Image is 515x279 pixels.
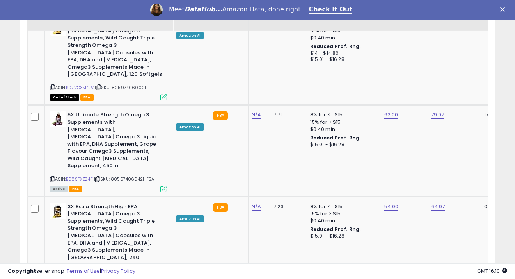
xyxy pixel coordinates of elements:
div: 7.71 [273,111,301,118]
a: Privacy Policy [101,267,135,275]
div: Meet Amazon Data, done right. [169,5,303,13]
b: Reduced Prof. Rng. [310,134,361,141]
b: Reduced Prof. Rng. [310,43,361,50]
div: 8% for <= $15 [310,111,375,118]
div: 7.23 [273,203,301,210]
div: 15% for > $15 [310,210,375,217]
div: Close [500,7,508,12]
a: B07VGXM4JV [66,84,94,91]
span: | SKU: 805974060421-FBA [94,176,154,182]
span: 2025-09-17 16:10 GMT [477,267,507,275]
div: $15.01 - $16.28 [310,141,375,148]
div: $15.01 - $16.28 [310,56,375,63]
div: $0.40 min [310,217,375,224]
span: | SKU: 805974060001 [95,84,146,91]
div: 170 [484,111,508,118]
b: 5X Ultimate Strength Omega 3 Supplements with [MEDICAL_DATA], [MEDICAL_DATA] Omega 3 Liquid with ... [67,111,162,172]
div: Amazon AI [176,32,204,39]
a: Check It Out [309,5,353,14]
div: $14 - $14.86 [310,50,375,57]
i: DataHub... [185,5,222,13]
div: seller snap | | [8,268,135,275]
span: All listings currently available for purchase on Amazon [50,186,68,192]
b: 3X Extra Strength High EPA [MEDICAL_DATA] Omega 3 Supplements, Wild Caught Triple Strength Omega ... [67,203,162,270]
a: Terms of Use [67,267,100,275]
span: All listings that are currently out of stock and unavailable for purchase on Amazon [50,94,79,101]
div: Amazon AI [176,215,204,222]
a: 62.00 [384,111,398,119]
div: ASIN: [50,20,167,100]
span: FBA [69,186,82,192]
a: 54.00 [384,203,399,211]
small: FBA [213,203,227,212]
img: 41Lg9nA-C9L._SL40_.jpg [50,203,66,219]
img: Profile image for Georgie [150,4,163,16]
div: Amazon AI [176,123,204,131]
img: 41w4ztGuNyL._SL40_.jpg [50,111,66,127]
div: $0.40 min [310,126,375,133]
a: N/A [252,203,261,211]
div: 0 [484,203,508,210]
small: FBA [213,111,227,120]
div: $0.40 min [310,34,375,41]
a: 64.97 [431,203,445,211]
a: 79.97 [431,111,444,119]
div: 15% for > $15 [310,119,375,126]
a: N/A [252,111,261,119]
b: Reduced Prof. Rng. [310,226,361,232]
strong: Copyright [8,267,36,275]
div: $15.01 - $16.28 [310,233,375,240]
b: 3X Extra Strength High EPA [MEDICAL_DATA] Omega 3 Supplements, Wild Caught Triple Strength Omega ... [67,20,162,80]
span: FBA [80,94,94,101]
a: B08SPXZZ4F [66,176,93,182]
div: ASIN: [50,111,167,191]
div: 8% for <= $15 [310,203,375,210]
